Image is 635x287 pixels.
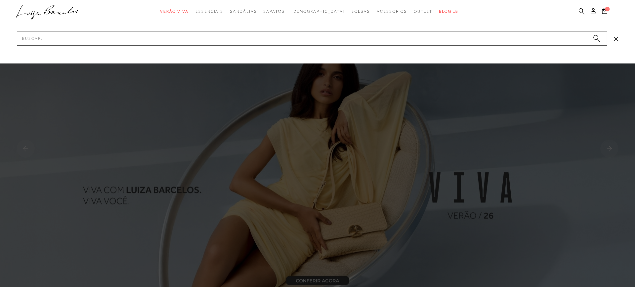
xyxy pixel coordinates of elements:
[605,7,610,11] span: 0
[195,5,223,18] a: categoryNavScreenReaderText
[351,5,370,18] a: categoryNavScreenReaderText
[439,5,458,18] a: BLOG LB
[263,5,284,18] a: categoryNavScreenReaderText
[291,5,345,18] a: noSubCategoriesText
[414,5,432,18] a: categoryNavScreenReaderText
[17,31,607,46] input: Buscar.
[600,7,609,16] button: 0
[291,9,345,14] span: [DEMOGRAPHIC_DATA]
[230,9,257,14] span: Sandálias
[439,9,458,14] span: BLOG LB
[160,9,189,14] span: Verão Viva
[377,9,407,14] span: Acessórios
[230,5,257,18] a: categoryNavScreenReaderText
[351,9,370,14] span: Bolsas
[263,9,284,14] span: Sapatos
[377,5,407,18] a: categoryNavScreenReaderText
[160,5,189,18] a: categoryNavScreenReaderText
[414,9,432,14] span: Outlet
[195,9,223,14] span: Essenciais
